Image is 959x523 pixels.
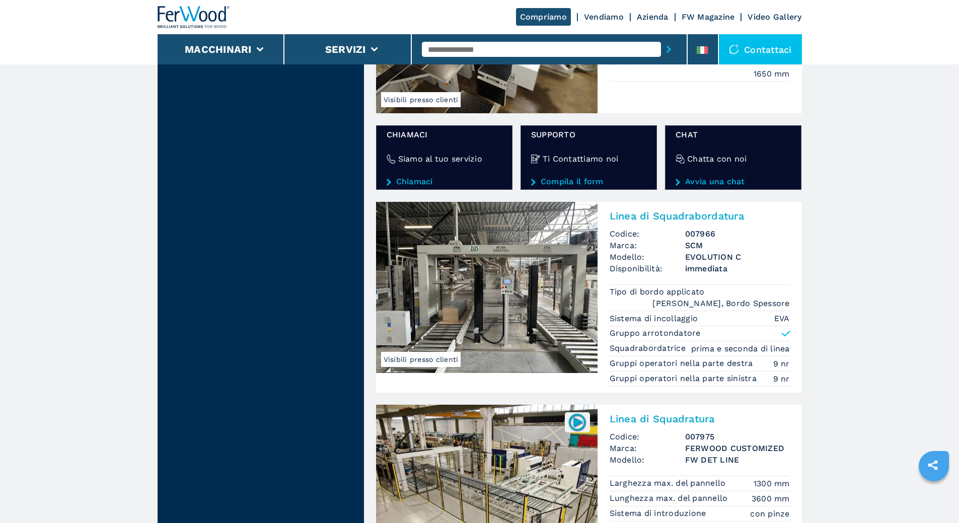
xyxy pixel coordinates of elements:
img: Ti Contattiamo noi [531,155,540,164]
span: Supporto [531,129,646,140]
em: 1650 mm [754,68,790,80]
button: submit-button [661,38,677,61]
span: Disponibilità: [610,263,685,274]
em: 9 nr [773,373,790,385]
h3: FERWOOD CUSTOMIZED [685,442,790,454]
p: Sistema di introduzione [610,508,709,519]
a: FW Magazine [682,12,735,22]
div: Contattaci [719,34,802,64]
img: Contattaci [729,44,739,54]
h3: FW DET LINE [685,454,790,466]
p: Larghezza max. del pannello [610,478,728,489]
em: prima e seconda di linea [691,343,790,354]
a: Azienda [637,12,669,22]
a: Chiamaci [387,177,502,186]
a: Vendiamo [584,12,624,22]
em: con pinze [750,508,789,519]
span: immediata [685,263,790,274]
p: Tipo di bordo applicato [610,286,707,297]
span: Codice: [610,228,685,240]
em: 1300 mm [754,478,790,489]
span: Marca: [610,442,685,454]
a: Avvia una chat [676,177,791,186]
span: Marca: [610,240,685,251]
h2: Linea di Squadratura [610,413,790,425]
span: Codice: [610,431,685,442]
button: Servizi [325,43,366,55]
img: Chatta con noi [676,155,685,164]
span: chat [676,129,791,140]
span: Visibili presso clienti [381,92,461,107]
h3: 007966 [685,228,790,240]
h3: EVOLUTION C [685,251,790,263]
p: Sistema di incollaggio [610,313,701,324]
h3: 007975 [685,431,790,442]
h4: Siamo al tuo servizio [398,153,482,165]
img: Ferwood [158,6,230,28]
em: 3600 mm [752,493,790,504]
iframe: Chat [916,478,951,515]
a: Linea di Squadrabordatura SCM EVOLUTION CVisibili presso clientiLinea di SquadrabordaturaCodice:0... [376,202,802,393]
img: Siamo al tuo servizio [387,155,396,164]
img: Linea di Squadrabordatura SCM EVOLUTION C [376,202,598,373]
a: sharethis [920,453,945,478]
img: 007975 [567,412,587,432]
span: Modello: [610,454,685,466]
p: Gruppi operatori nella parte destra [610,358,756,369]
h4: Ti Contattiamo noi [543,153,619,165]
h4: Chatta con noi [687,153,747,165]
p: Lunghezza max. del pannello [610,493,730,504]
em: EVA [774,313,790,324]
h3: SCM [685,240,790,251]
button: Macchinari [185,43,252,55]
em: [PERSON_NAME], Bordo Spessore [652,297,789,309]
span: Visibili presso clienti [381,352,461,367]
a: Video Gallery [748,12,801,22]
span: Modello: [610,251,685,263]
em: 9 nr [773,358,790,369]
span: Chiamaci [387,129,502,140]
p: Gruppi operatori nella parte sinistra [610,373,760,384]
p: Gruppo arrotondatore [610,328,701,339]
p: Squadrabordatrice [610,343,689,354]
a: Compila il form [531,177,646,186]
a: Compriamo [516,8,571,26]
h2: Linea di Squadrabordatura [610,210,790,222]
